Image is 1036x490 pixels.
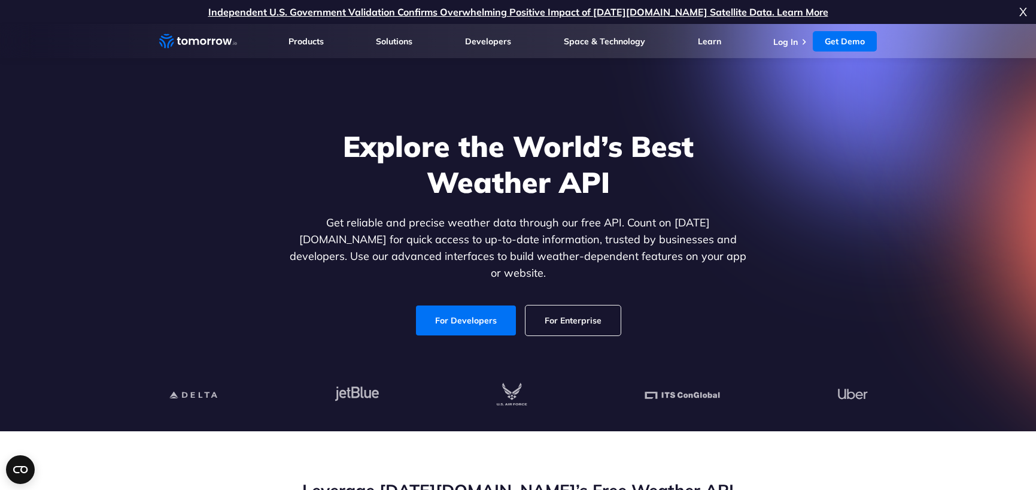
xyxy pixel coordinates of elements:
a: Solutions [376,36,412,47]
p: Get reliable and precise weather data through our free API. Count on [DATE][DOMAIN_NAME] for quic... [287,214,749,282]
a: For Developers [416,306,516,335]
a: For Enterprise [525,306,621,335]
a: Developers [465,36,511,47]
button: Open CMP widget [6,455,35,484]
a: Log In [773,37,798,47]
h1: Explore the World’s Best Weather API [287,128,749,200]
a: Learn [698,36,721,47]
a: Get Demo [813,31,877,52]
a: Products [288,36,324,47]
a: Independent U.S. Government Validation Confirms Overwhelming Positive Impact of [DATE][DOMAIN_NAM... [208,6,828,18]
a: Home link [159,32,237,50]
a: Space & Technology [564,36,645,47]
